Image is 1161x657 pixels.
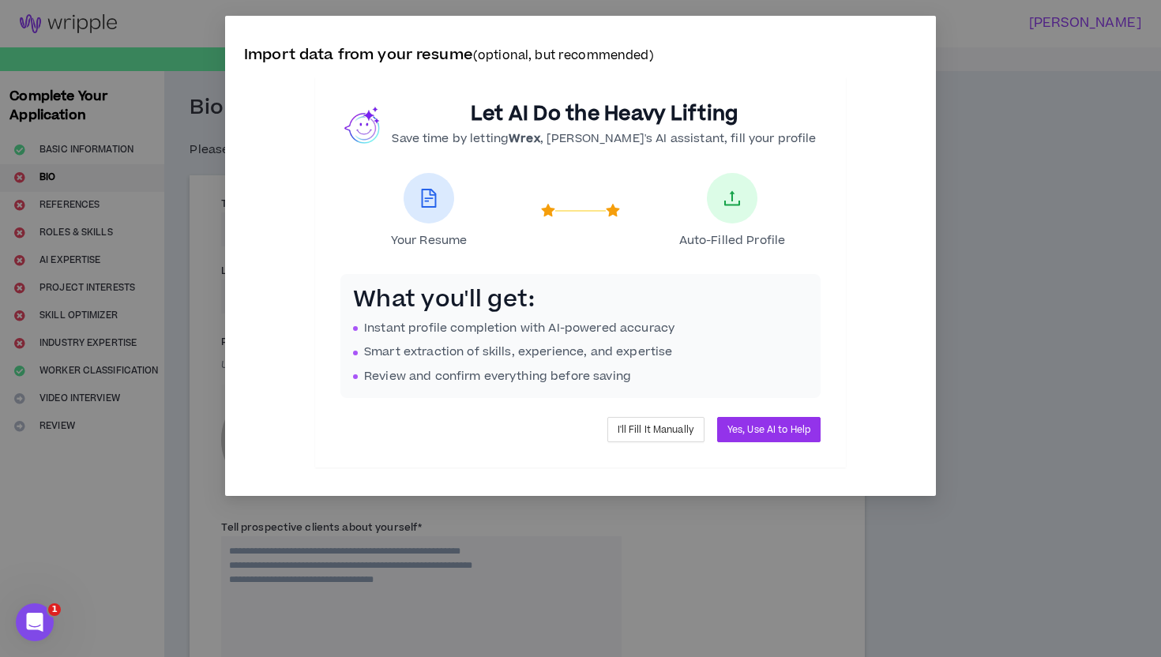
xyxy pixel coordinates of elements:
span: Yes, Use AI to Help [727,422,810,437]
b: Wrex [509,130,540,147]
img: wrex.png [344,106,382,144]
span: star [606,204,620,218]
span: 1 [48,603,61,616]
h2: Let AI Do the Heavy Lifting [392,102,816,127]
span: Your Resume [391,233,468,249]
li: Smart extraction of skills, experience, and expertise [353,344,808,361]
small: (optional, but recommended) [473,47,654,64]
p: Import data from your resume [244,44,917,67]
p: Save time by letting , [PERSON_NAME]'s AI assistant, fill your profile [392,130,816,148]
span: Auto-Filled Profile [679,233,786,249]
button: Close [893,16,936,58]
button: I'll Fill It Manually [607,417,704,442]
button: Yes, Use AI to Help [717,417,821,442]
span: I'll Fill It Manually [618,422,694,437]
span: file-text [419,189,438,208]
span: star [541,204,555,218]
li: Review and confirm everything before saving [353,368,808,385]
span: upload [723,189,742,208]
h3: What you'll get: [353,287,808,313]
li: Instant profile completion with AI-powered accuracy [353,320,808,337]
iframe: Intercom live chat [16,603,54,641]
